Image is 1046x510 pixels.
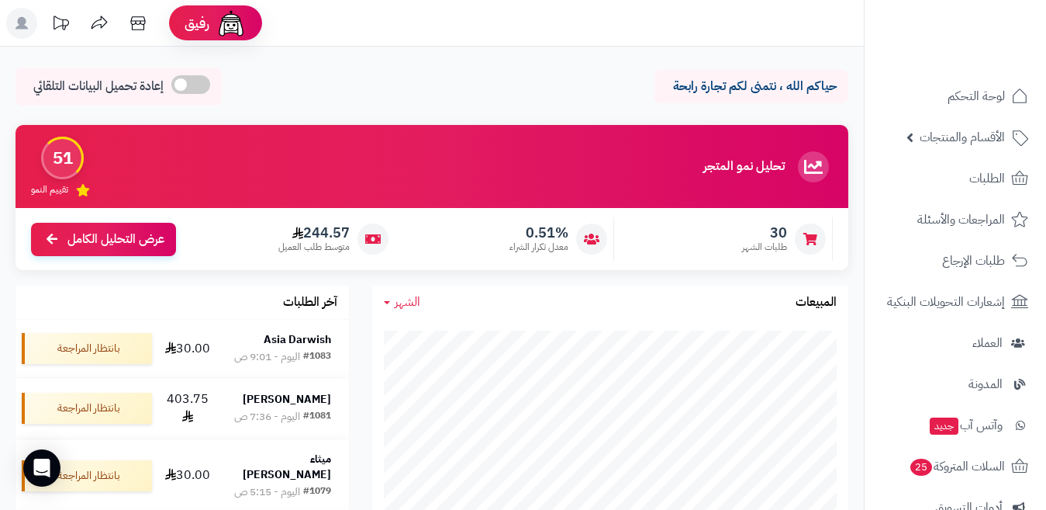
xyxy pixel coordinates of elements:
a: المدونة [874,366,1037,403]
span: 30 [742,224,787,241]
div: اليوم - 7:36 ص [234,409,300,425]
img: ai-face.png [216,8,247,39]
p: حياكم الله ، نتمنى لكم تجارة رابحة [666,78,837,95]
span: إعادة تحميل البيانات التلقائي [33,78,164,95]
a: السلات المتروكة25 [874,448,1037,485]
div: اليوم - 9:01 ص [234,349,300,365]
td: 30.00 [158,320,216,377]
a: طلبات الإرجاع [874,242,1037,279]
a: عرض التحليل الكامل [31,223,176,256]
strong: Asia Darwish [264,331,331,348]
strong: [PERSON_NAME] [243,391,331,408]
span: الأقسام والمنتجات [920,127,1005,148]
div: #1083 [303,349,331,365]
span: جديد [930,418,958,435]
a: المراجعات والأسئلة [874,201,1037,238]
span: لوحة التحكم [948,85,1005,107]
span: المراجعات والأسئلة [917,209,1005,231]
span: طلبات الشهر [742,241,787,254]
span: عرض التحليل الكامل [67,231,164,248]
div: بانتظار المراجعة [22,333,152,364]
a: تحديثات المنصة [41,8,80,43]
span: 0.51% [509,224,568,241]
a: لوحة التحكم [874,78,1037,115]
span: 244.57 [278,224,350,241]
td: 403.75 [158,378,216,439]
div: #1079 [303,484,331,500]
h3: المبيعات [796,296,837,310]
div: بانتظار المراجعة [22,393,152,424]
span: 25 [910,458,933,476]
h3: تحليل نمو المتجر [703,160,785,174]
img: logo-2.png [941,27,1031,60]
h3: آخر الطلبات [283,296,337,310]
span: العملاء [972,332,1003,354]
strong: ميثاء [PERSON_NAME] [243,451,331,483]
a: وآتس آبجديد [874,407,1037,444]
span: تقييم النمو [31,183,68,196]
div: بانتظار المراجعة [22,460,152,491]
span: معدل تكرار الشراء [509,241,568,254]
span: متوسط طلب العميل [278,241,350,254]
span: السلات المتروكة [909,456,1005,477]
div: Open Intercom Messenger [23,449,60,487]
span: طلبات الإرجاع [942,250,1005,272]
a: إشعارات التحويلات البنكية [874,283,1037,321]
span: الطلبات [969,168,1005,189]
div: #1081 [303,409,331,425]
span: وآتس آب [928,415,1003,436]
a: الطلبات [874,160,1037,197]
span: المدونة [968,373,1003,395]
div: اليوم - 5:15 ص [234,484,300,500]
span: رفيق [185,14,209,33]
a: الشهر [384,293,420,311]
a: العملاء [874,324,1037,362]
span: إشعارات التحويلات البنكية [887,291,1005,313]
span: الشهر [395,293,420,311]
